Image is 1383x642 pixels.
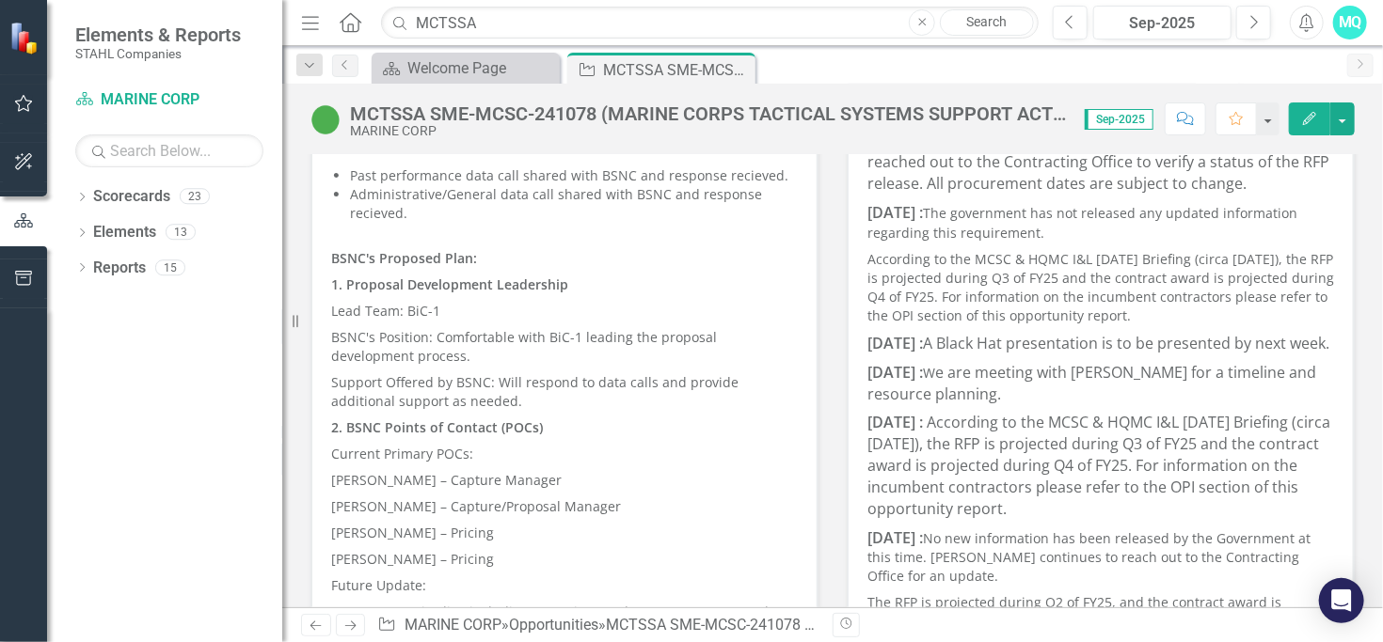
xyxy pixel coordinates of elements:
strong: [DATE] : [867,333,923,353]
p: No new information has been released by the Government at this time. [PERSON_NAME] continues to r... [867,524,1334,590]
div: 15 [155,259,185,275]
div: Sep-2025 [1100,12,1225,35]
strong: [DATE] : [867,527,923,548]
span: Sep-2025 [1085,109,1153,130]
small: STAHL Companies [75,46,241,61]
div: MCTSSA SME-MCSC-241078 (MARINE CORPS TACTICAL SYSTEMS SUPPORT ACTIVITY SUBJECT MATTER EXPERTS) [350,103,1066,124]
span: A Black Hat presentation is to be presented by next week. [923,333,1329,353]
img: ClearPoint Strategy [9,21,42,54]
div: 13 [166,225,196,241]
p: The RFP is projected during Q2 of FY25, and the contract award is projected during Q3 of F25. [867,589,1334,634]
div: Open Intercom Messenger [1319,578,1364,623]
p: Lead Team: BiC-1 [331,298,798,324]
p: Future Update: [331,572,798,599]
div: 23 [180,189,210,205]
p: W [867,358,1334,409]
input: Search Below... [75,134,263,167]
p: [PERSON_NAME] – Capture/Proposal Manager [331,493,798,520]
span: Elements & Reports [75,23,241,46]
strong: [DATE] : [867,362,923,383]
a: Reports [93,258,146,279]
span: e are meeting with [PERSON_NAME] for a timeline and resource planning. [867,362,1316,404]
a: Search [940,9,1034,36]
span: According to the MCSC & HQMC I&L [DATE] Briefing (circa [DATE]), the RFP is projected during Q3 o... [867,412,1330,518]
strong: [DATE] : [867,202,923,223]
p: According to the MCSC & HQMC I&L [DATE] Briefing (circa [DATE]), the RFP is projected during Q3 o... [867,246,1334,329]
strong: [DATE] : [867,412,923,432]
img: Active [310,104,341,134]
div: Welcome Page [407,56,555,80]
p: Support Offered by BSNC: Will respond to data calls and provide additional support as needed. [331,369,798,415]
button: MQ [1333,6,1367,39]
strong: 1. Proposal Development Leadership [331,275,568,293]
a: Welcome Page [376,56,555,80]
p: [PERSON_NAME] – Pricing [331,546,798,572]
p: Current Primary POCs: [331,441,798,467]
strong: 2. BSNC Points of Contact (POCs) [331,418,543,436]
strong: Data Calls: [331,140,399,158]
li: Administrative/General data call shared with BSNC and response recieved. [350,185,798,223]
div: MARINE CORP [350,124,1066,138]
strong: BSNC's Proposed Plan: [331,249,477,267]
a: MARINE CORP [75,89,263,111]
p: BSNC's Position: Comfortable with BiC-1 leading the proposal development process. [331,324,798,369]
p: [PERSON_NAME] – Pricing [331,520,798,546]
p: The government has not released any updated information regarding this requirement. [867,198,1334,246]
button: Sep-2025 [1093,6,1232,39]
p: [PERSON_NAME] – Capture Manager [331,467,798,493]
div: » » [377,615,819,636]
li: Past performance data call shared with BSNC and response recieved. [350,166,798,185]
a: Elements [93,222,156,243]
a: Scorecards [93,186,170,208]
a: MARINE CORP [405,616,501,634]
a: Opportunities [509,616,598,634]
div: MCTSSA SME-MCSC-241078 (MARINE CORPS TACTICAL SYSTEMS SUPPORT ACTIVITY SUBJECT MATTER EXPERTS) [603,58,751,82]
input: Search ClearPoint... [381,7,1039,39]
